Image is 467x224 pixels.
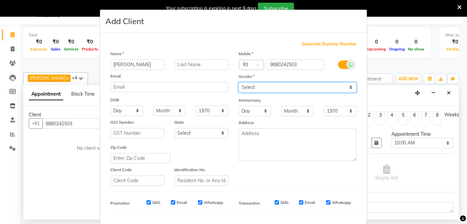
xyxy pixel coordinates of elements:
label: Name [110,51,124,57]
input: Email [110,82,228,92]
label: Client Code [110,167,132,173]
label: Address [239,120,254,126]
label: Gender [239,74,255,80]
input: Mobile [267,60,325,70]
input: Resident No. or Any Id [175,176,229,186]
label: Anniversary [239,97,261,103]
input: GST Number [110,128,165,138]
label: Transaction [239,200,260,206]
span: Generate Dummy Number [302,41,357,47]
input: Last Name [175,60,229,70]
input: Client Code [110,176,165,186]
label: Email [305,200,315,206]
label: SMS [152,200,160,206]
label: Mobile [239,51,253,57]
label: Whatsapp [204,200,223,206]
label: Email [177,200,187,206]
label: Email [110,73,121,79]
label: State [175,119,184,125]
input: Enter Zip Code [110,153,171,163]
label: SMS [280,200,288,206]
label: Promotion [110,200,130,206]
label: GST Number [110,119,134,125]
label: Identification No. [175,167,206,173]
label: Whatsapp [332,200,351,206]
label: Zip Code [110,144,127,150]
input: First Name [110,60,165,70]
h4: Add Client [105,15,144,27]
label: DOB [110,97,119,103]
